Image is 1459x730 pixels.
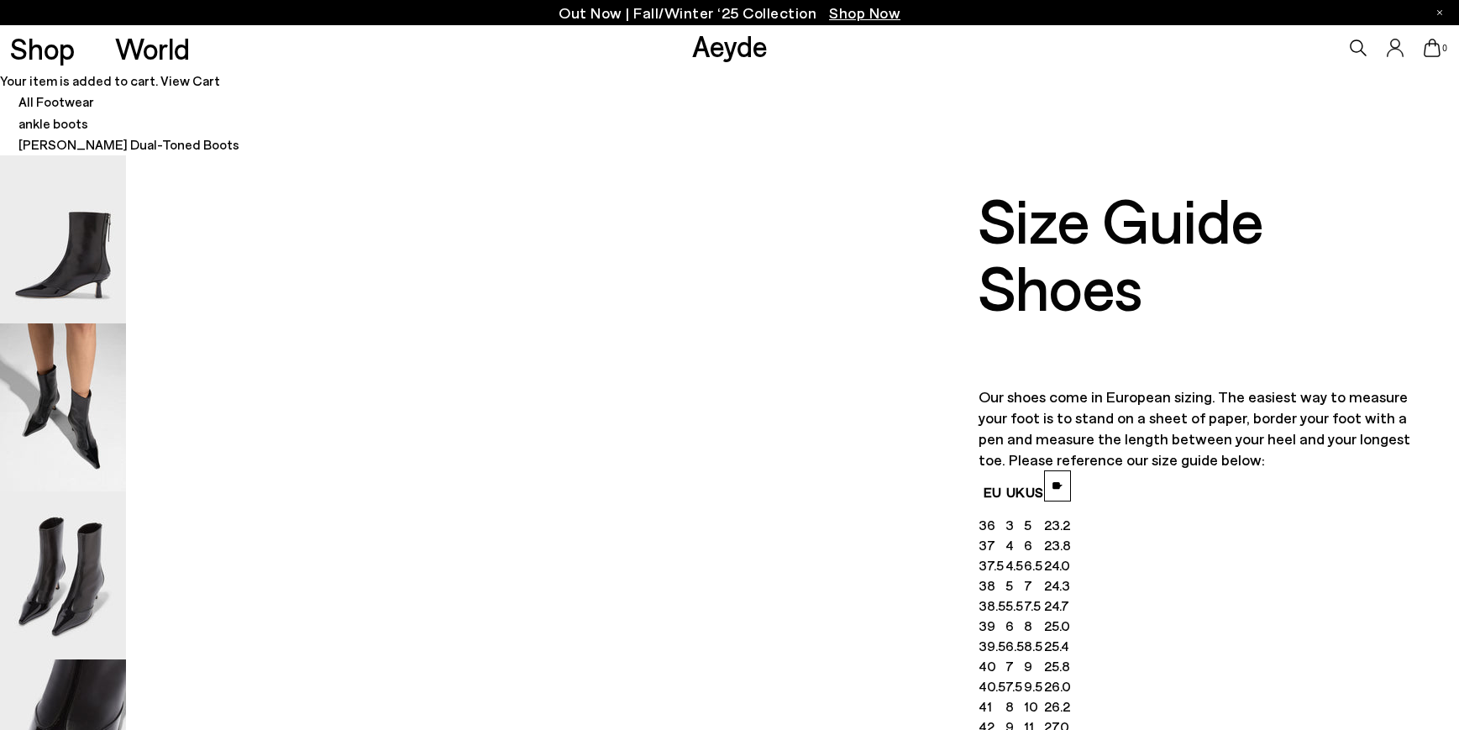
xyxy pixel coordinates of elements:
a: View Cart [160,72,220,88]
td: 37.5 [979,555,1005,575]
td: 10 [1024,696,1044,717]
td: 23.2 [1044,515,1071,535]
td: 8 [1005,696,1024,717]
a: 0 [1424,39,1441,57]
td: 38.5 [979,596,1005,616]
td: 9.5 [1024,676,1044,696]
td: 5 [1005,575,1024,596]
td: 6.5 [1005,636,1024,656]
td: 7.5 [1024,596,1044,616]
td: 24.7 [1044,596,1071,616]
td: 8 [1024,616,1044,636]
a: World [115,34,190,63]
a: Shop [10,34,75,63]
td: 5.5 [1005,596,1024,616]
th: UK [1005,470,1024,515]
td: 26.0 [1044,676,1071,696]
span: Navigate to /collections/new-in [829,3,900,22]
td: 25.8 [1044,656,1071,676]
td: 3 [1005,515,1024,535]
td: 8.5 [1024,636,1044,656]
td: 6.5 [1024,555,1044,575]
span: 0 [1441,44,1449,53]
th: US [1024,470,1044,515]
td: 4.5 [1005,555,1024,575]
a: All Footwear [18,93,94,109]
td: 9 [1024,656,1044,676]
div: Shoes [979,252,1412,319]
td: 7 [1005,656,1024,676]
td: 39.5 [979,636,1005,656]
div: Size Guide [979,185,1412,252]
td: 40 [979,656,1005,676]
td: 25.0 [1044,616,1071,636]
span: [PERSON_NAME] Dual-Toned Boots [18,136,239,152]
p: Our shoes come in European sizing. The easiest way to measure your foot is to stand on a sheet of... [979,386,1412,470]
td: 4 [1005,535,1024,555]
td: 40.5 [979,676,1005,696]
a: Aeyde [692,28,768,63]
td: 41 [979,696,1005,717]
td: 24.0 [1044,555,1071,575]
a: ankle boots [18,115,88,131]
td: 7 [1024,575,1044,596]
td: 6 [1024,535,1044,555]
td: 24.3 [1044,575,1071,596]
p: Out Now | Fall/Winter ‘25 Collection [559,3,900,24]
td: 39 [979,616,1005,636]
td: 37 [979,535,1005,555]
td: 26.2 [1044,696,1071,717]
td: 38 [979,575,1005,596]
th: EU [979,470,1005,515]
td: 7.5 [1005,676,1024,696]
td: 6 [1005,616,1024,636]
td: 5 [1024,515,1044,535]
td: 25.4 [1044,636,1071,656]
td: 23.8 [1044,535,1071,555]
td: 36 [979,515,1005,535]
